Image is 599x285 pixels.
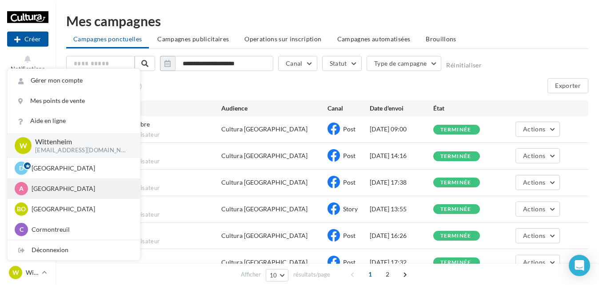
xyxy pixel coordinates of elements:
span: Post [343,125,355,133]
span: Story [343,205,358,213]
div: terminée [440,127,471,133]
div: [DATE] 14:16 [370,151,433,160]
span: Campagnes automatisées [337,35,411,43]
p: Wittenheim [26,268,38,277]
span: W [12,268,19,277]
div: Cultura [GEOGRAPHIC_DATA] [221,231,307,240]
p: [GEOGRAPHIC_DATA] [32,184,129,193]
a: Aide en ligne [8,111,140,131]
button: Notifications [7,52,48,74]
span: Post [343,232,355,239]
button: Actions [515,122,560,137]
span: Operations sur inscription [244,35,321,43]
span: Brouillons [426,35,456,43]
div: Open Intercom Messenger [569,255,590,276]
p: [GEOGRAPHIC_DATA] [32,205,129,214]
span: Envoyée par un autre utilisateur [73,211,221,219]
div: Canal [327,104,370,113]
div: terminée [440,206,471,212]
a: Mes points de vente [8,91,140,111]
span: W [20,140,27,150]
div: État [433,104,497,113]
button: Statut [322,56,362,71]
span: Actions [523,232,545,239]
div: [DATE] 09:00 [370,125,433,134]
button: Actions [515,148,560,163]
span: Post [343,258,355,266]
span: Bo [17,205,26,214]
span: Actions [523,125,545,133]
button: Créer [7,32,48,47]
div: Cultura [GEOGRAPHIC_DATA] [221,258,307,267]
span: Actions [523,178,545,186]
div: Cultura [GEOGRAPHIC_DATA] [221,151,307,160]
span: C [20,225,24,234]
button: Actions [515,228,560,243]
button: Canal [278,56,317,71]
span: Envoyée par un autre utilisateur [73,158,221,166]
div: terminée [440,180,471,186]
button: 10 [266,269,288,281]
span: 2 [380,267,395,281]
button: Réinitialiser [446,62,482,69]
span: Envoyée par un autre utilisateur [73,131,221,139]
span: Actions [523,152,545,159]
span: Afficher [241,270,261,279]
button: Actions [515,202,560,217]
div: [DATE] 17:38 [370,178,433,187]
p: [EMAIL_ADDRESS][DOMAIN_NAME] [35,146,126,154]
button: Actions [515,255,560,270]
span: Actions [523,258,545,266]
span: 10 [270,272,277,279]
div: Cultura [GEOGRAPHIC_DATA] [221,178,307,187]
span: Post [343,178,355,186]
button: Type de campagne [367,56,442,71]
span: Actions [523,205,545,213]
span: Envoyée par un autre utilisateur [73,237,221,245]
span: Notifications [11,65,45,72]
div: terminée [440,233,471,239]
div: Nouvelle campagne [7,32,48,47]
span: 1 [363,267,377,281]
span: résultats/page [293,270,330,279]
div: terminée [440,154,471,159]
div: [DATE] 17:32 [370,258,433,267]
div: Déconnexion [8,240,140,260]
div: terminée [440,260,471,265]
p: [GEOGRAPHIC_DATA] [32,164,129,173]
div: Cultura [GEOGRAPHIC_DATA] [221,205,307,214]
div: Date d'envoi [370,104,433,113]
a: W Wittenheim [7,264,48,281]
span: Post [343,152,355,159]
div: Nom [73,104,221,113]
div: Cultura [GEOGRAPHIC_DATA] [221,125,307,134]
p: Cormontreuil [32,225,129,234]
span: Campagnes publicitaires [157,35,229,43]
div: Mes campagnes [66,14,588,28]
div: Audience [221,104,327,113]
button: Actions [515,175,560,190]
button: Exporter [547,78,588,93]
a: Gérer mon compte [8,71,140,91]
span: D [19,164,24,173]
div: [DATE] 13:55 [370,205,433,214]
span: Envoyée par un autre utilisateur [73,184,221,192]
p: Wittenheim [35,137,126,147]
div: [DATE] 16:26 [370,231,433,240]
span: A [19,184,24,193]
